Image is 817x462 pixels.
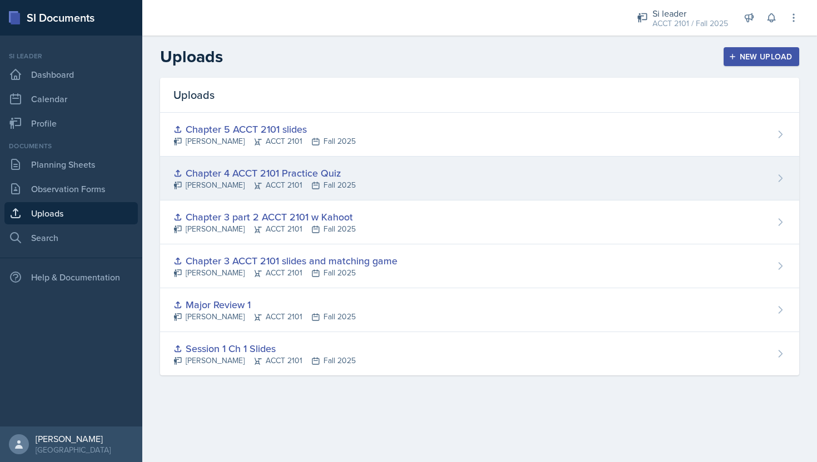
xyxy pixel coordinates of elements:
[173,122,356,137] div: Chapter 5 ACCT 2101 slides
[4,141,138,151] div: Documents
[4,51,138,61] div: Si leader
[173,297,356,312] div: Major Review 1
[173,341,356,356] div: Session 1 Ch 1 Slides
[173,253,397,268] div: Chapter 3 ACCT 2101 slides and matching game
[4,227,138,249] a: Search
[173,209,356,224] div: Chapter 3 part 2 ACCT 2101 w Kahoot
[36,444,111,455] div: [GEOGRAPHIC_DATA]
[4,178,138,200] a: Observation Forms
[160,244,799,288] a: Chapter 3 ACCT 2101 slides and matching game [PERSON_NAME]ACCT 2101Fall 2025
[173,355,356,366] div: [PERSON_NAME] ACCT 2101 Fall 2025
[4,266,138,288] div: Help & Documentation
[173,179,356,191] div: [PERSON_NAME] ACCT 2101 Fall 2025
[160,47,223,67] h2: Uploads
[4,202,138,224] a: Uploads
[731,52,793,61] div: New Upload
[173,267,397,279] div: [PERSON_NAME] ACCT 2101 Fall 2025
[160,78,799,113] div: Uploads
[160,332,799,375] a: Session 1 Ch 1 Slides [PERSON_NAME]ACCT 2101Fall 2025
[160,200,799,244] a: Chapter 3 part 2 ACCT 2101 w Kahoot [PERSON_NAME]ACCT 2101Fall 2025
[36,433,111,444] div: [PERSON_NAME]
[173,311,356,323] div: [PERSON_NAME] ACCT 2101 Fall 2025
[724,47,800,66] button: New Upload
[4,88,138,110] a: Calendar
[652,7,728,20] div: Si leader
[160,157,799,200] a: Chapter 4 ACCT 2101 Practice Quiz [PERSON_NAME]ACCT 2101Fall 2025
[173,135,356,147] div: [PERSON_NAME] ACCT 2101 Fall 2025
[4,153,138,175] a: Planning Sheets
[173,223,356,235] div: [PERSON_NAME] ACCT 2101 Fall 2025
[652,18,728,29] div: ACCT 2101 / Fall 2025
[4,112,138,134] a: Profile
[160,113,799,157] a: Chapter 5 ACCT 2101 slides [PERSON_NAME]ACCT 2101Fall 2025
[4,63,138,86] a: Dashboard
[160,288,799,332] a: Major Review 1 [PERSON_NAME]ACCT 2101Fall 2025
[173,165,356,180] div: Chapter 4 ACCT 2101 Practice Quiz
